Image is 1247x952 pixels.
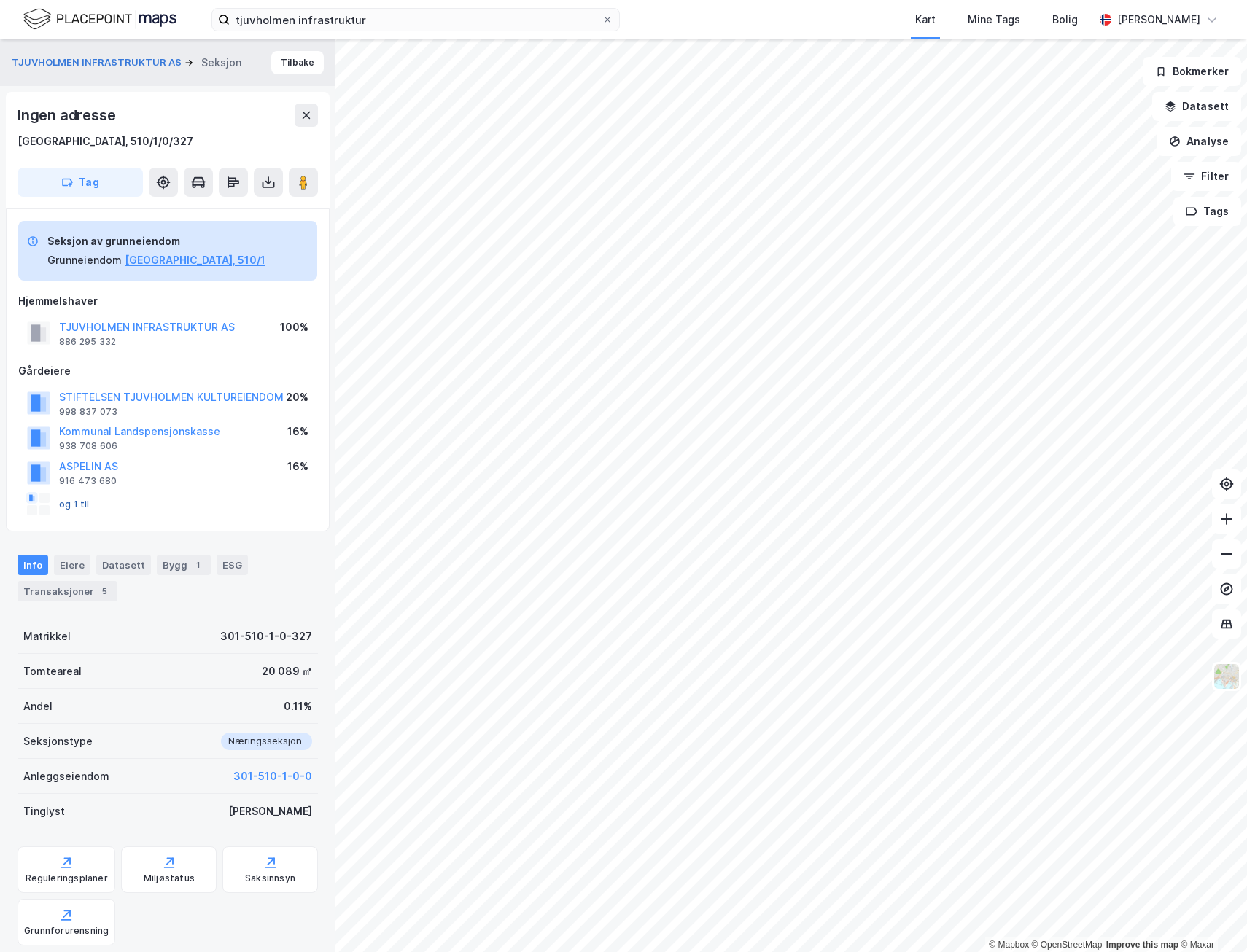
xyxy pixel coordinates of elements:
div: Tomteareal [23,663,82,680]
div: [PERSON_NAME] [1117,11,1200,28]
div: Eiere [54,555,90,575]
div: Saksinnsyn [245,873,295,884]
button: TJUVHOLMEN INFRASTRUKTUR AS [12,55,184,70]
a: Improve this map [1106,940,1178,950]
div: Kart [915,11,936,28]
div: Ingen adresse [18,104,118,127]
div: 0.11% [284,698,312,715]
div: Seksjon [201,54,241,71]
div: Mine Tags [968,11,1020,28]
div: 20 089 ㎡ [262,663,312,680]
div: 938 708 606 [59,440,117,452]
button: [GEOGRAPHIC_DATA], 510/1 [125,251,265,269]
button: Tags [1173,197,1241,226]
div: Info [18,555,48,575]
div: Miljøstatus [144,873,195,884]
button: Bokmerker [1143,57,1241,86]
div: Bolig [1052,11,1078,28]
div: Anleggseiendom [23,768,109,785]
div: Seksjonstype [23,733,93,750]
button: Filter [1171,162,1241,191]
div: Andel [23,698,53,715]
button: Datasett [1152,92,1241,121]
img: logo.f888ab2527a4732fd821a326f86c7f29.svg [23,7,176,32]
div: Kontrollprogram for chat [1174,882,1247,952]
div: Bygg [157,555,211,575]
button: Tilbake [271,51,324,74]
div: Reguleringsplaner [26,873,108,884]
a: OpenStreetMap [1032,940,1103,950]
div: Tinglyst [23,803,65,820]
div: Grunnforurensning [24,925,109,937]
div: 886 295 332 [59,336,116,348]
div: Matrikkel [23,628,71,645]
div: Hjemmelshaver [18,292,317,310]
div: 5 [97,584,112,598]
div: 916 473 680 [59,475,117,487]
div: 100% [280,319,308,336]
div: 16% [287,423,308,440]
div: 20% [286,389,308,406]
div: Seksjon av grunneiendom [47,233,265,250]
button: Tag [18,168,143,197]
div: [PERSON_NAME] [228,803,312,820]
div: 1 [190,558,205,572]
div: [GEOGRAPHIC_DATA], 510/1/0/327 [18,133,193,150]
div: Datasett [96,555,151,575]
div: 16% [287,458,308,475]
input: Søk på adresse, matrikkel, gårdeiere, leietakere eller personer [230,9,602,31]
button: Analyse [1157,127,1241,156]
img: Z [1213,663,1240,690]
div: 301-510-1-0-327 [220,628,312,645]
div: Transaksjoner [18,581,117,601]
a: Mapbox [989,940,1029,950]
div: Grunneiendom [47,251,122,269]
button: 301-510-1-0-0 [233,768,312,785]
div: ESG [217,555,248,575]
iframe: Chat Widget [1174,882,1247,952]
div: 998 837 073 [59,406,117,418]
div: Gårdeiere [18,362,317,380]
